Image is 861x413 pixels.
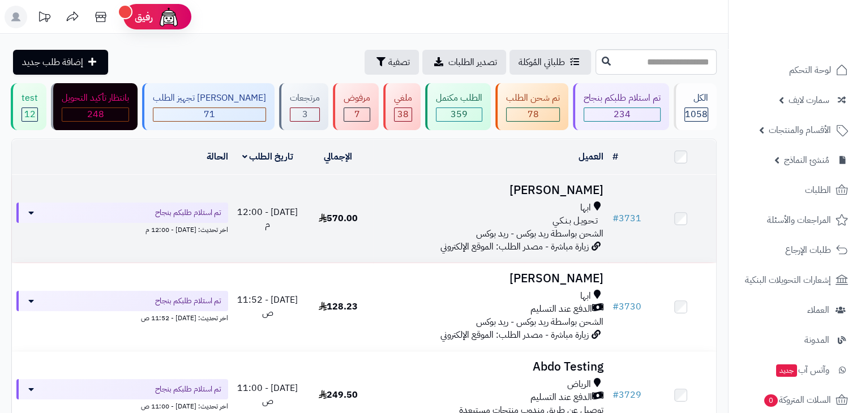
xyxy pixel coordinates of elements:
span: 0 [764,394,778,407]
a: لوحة التحكم [735,57,854,84]
span: الدفع عند التسليم [530,303,592,316]
span: طلباتي المُوكلة [519,55,565,69]
div: تم شحن الطلب [506,92,560,105]
div: 234 [584,108,660,121]
a: [PERSON_NAME] تجهيز الطلب 71 [140,83,277,130]
div: 78 [507,108,559,121]
span: [DATE] - 11:52 ص [237,293,298,320]
div: 38 [395,108,412,121]
a: إضافة طلب جديد [13,50,108,75]
span: 570.00 [319,212,358,225]
a: الطلب مكتمل 359 [423,83,493,130]
a: تاريخ الطلب [242,150,294,164]
span: [DATE] - 11:00 ص [237,381,298,408]
div: 3 [290,108,319,121]
span: 1058 [685,107,708,121]
span: تصدير الطلبات [448,55,497,69]
span: السلات المتروكة [763,392,831,408]
a: مرفوض 7 [331,83,381,130]
span: سمارت لايف [789,92,829,108]
span: مُنشئ النماذج [784,152,829,168]
span: الرياض [567,378,591,391]
a: العملاء [735,296,854,324]
a: طلبات الإرجاع [735,236,854,264]
div: test [22,92,38,105]
a: العميل [579,150,603,164]
a: المدونة [735,326,854,354]
span: لوحة التحكم [789,62,831,78]
a: الكل1058 [671,83,719,130]
div: اخر تحديث: [DATE] - 11:00 ص [16,399,228,411]
span: تم استلام طلبكم بنجاح [155,207,221,218]
img: ai-face.png [157,6,180,28]
a: تم شحن الطلب 78 [493,83,571,130]
a: تصدير الطلبات [422,50,506,75]
span: تـحـويـل بـنـكـي [552,214,598,227]
a: # [612,150,618,164]
h3: [PERSON_NAME] [378,272,603,285]
span: طلبات الإرجاع [785,242,831,258]
span: تم استلام طلبكم بنجاح [155,295,221,307]
div: 12 [22,108,37,121]
span: 71 [204,107,215,121]
span: 7 [354,107,360,121]
h3: [PERSON_NAME] [378,184,603,197]
div: [PERSON_NAME] تجهيز الطلب [153,92,266,105]
span: 359 [451,107,468,121]
img: logo-2.png [784,9,850,33]
div: تم استلام طلبكم بنجاح [584,92,661,105]
span: العملاء [807,302,829,318]
span: تم استلام طلبكم بنجاح [155,384,221,395]
span: الأقسام والمنتجات [769,122,831,138]
span: 249.50 [319,388,358,402]
div: الكل [684,92,708,105]
div: 71 [153,108,265,121]
a: الإجمالي [324,150,352,164]
a: الطلبات [735,177,854,204]
span: الشحن بواسطة ريد بوكس - ريد بوكس [476,227,603,240]
a: الحالة [207,150,228,164]
span: إشعارات التحويلات البنكية [745,272,831,288]
div: اخر تحديث: [DATE] - 11:52 ص [16,311,228,323]
div: مرفوض [344,92,370,105]
span: الشحن بواسطة ريد بوكس - ريد بوكس [476,315,603,329]
span: 12 [24,107,36,121]
a: test 12 [8,83,49,130]
span: # [612,300,619,313]
span: جديد [776,364,797,377]
a: بانتظار تأكيد التحويل 248 [49,83,140,130]
div: بانتظار تأكيد التحويل [62,92,129,105]
span: زيارة مباشرة - مصدر الطلب: الموقع الإلكتروني [440,240,589,253]
div: 248 [62,108,128,121]
span: تصفية [388,55,410,69]
a: طلباتي المُوكلة [509,50,591,75]
span: # [612,388,619,402]
a: وآتس آبجديد [735,356,854,384]
a: إشعارات التحويلات البنكية [735,266,854,294]
span: 234 [614,107,631,121]
span: المدونة [804,332,829,348]
div: ملغي [394,92,412,105]
span: 38 [397,107,409,121]
span: المراجعات والأسئلة [767,212,831,228]
a: تم استلام طلبكم بنجاح 234 [571,83,671,130]
button: تصفية [365,50,419,75]
span: 3 [302,107,308,121]
div: اخر تحديث: [DATE] - 12:00 م [16,223,228,235]
span: ابها [580,201,591,214]
div: مرتجعات [290,92,320,105]
a: #3730 [612,300,641,313]
h3: Abdo Testing [378,360,603,373]
span: الطلبات [805,182,831,198]
span: ابها [580,290,591,303]
span: إضافة طلب جديد [22,55,83,69]
span: [DATE] - 12:00 م [237,205,298,232]
span: 78 [528,107,539,121]
a: #3731 [612,212,641,225]
a: المراجعات والأسئلة [735,206,854,234]
span: الدفع عند التسليم [530,391,592,404]
div: 7 [344,108,370,121]
span: زيارة مباشرة - مصدر الطلب: الموقع الإلكتروني [440,328,589,342]
a: ملغي 38 [381,83,423,130]
div: الطلب مكتمل [436,92,482,105]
